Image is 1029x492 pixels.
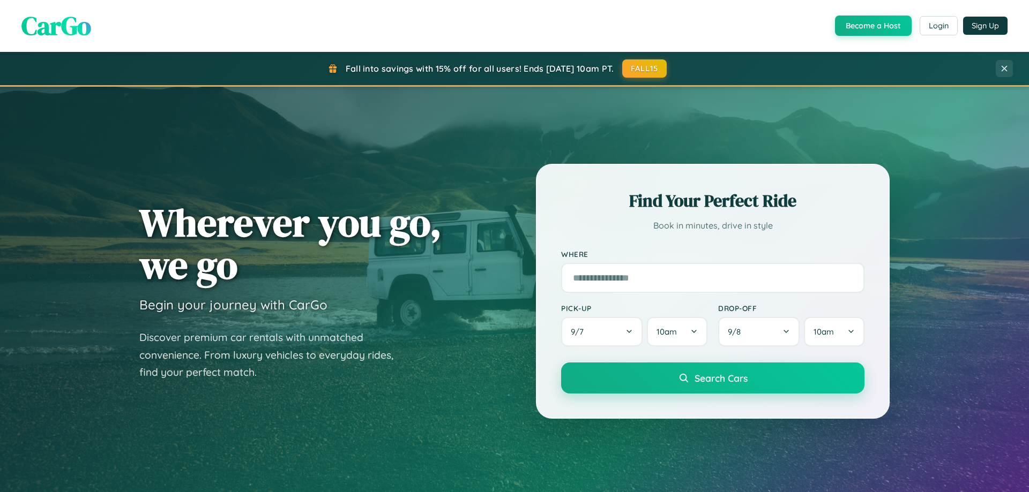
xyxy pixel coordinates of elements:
[647,317,707,346] button: 10am
[835,16,912,36] button: Become a Host
[657,327,677,337] span: 10am
[718,304,864,313] label: Drop-off
[561,218,864,233] p: Book in minutes, drive in style
[561,317,643,346] button: 9/7
[718,317,800,346] button: 9/8
[139,201,442,286] h1: Wherever you go, we go
[561,189,864,213] h2: Find Your Perfect Ride
[561,304,707,313] label: Pick-up
[571,327,589,337] span: 9 / 7
[139,297,327,313] h3: Begin your journey with CarGo
[21,8,91,43] span: CarGo
[561,249,864,259] label: Where
[346,63,614,74] span: Fall into savings with 15% off for all users! Ends [DATE] 10am PT.
[804,317,864,346] button: 10am
[920,16,958,35] button: Login
[139,329,407,381] p: Discover premium car rentals with unmatched convenience. From luxury vehicles to everyday rides, ...
[622,59,667,78] button: FALL15
[814,327,834,337] span: 10am
[695,372,748,384] span: Search Cars
[728,327,746,337] span: 9 / 8
[963,17,1008,35] button: Sign Up
[561,362,864,393] button: Search Cars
